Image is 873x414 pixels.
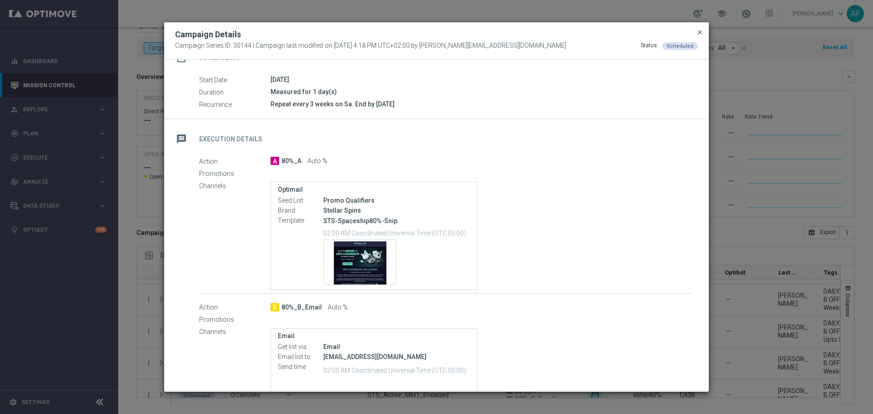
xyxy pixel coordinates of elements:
[271,87,691,96] div: Measured for 1 day(s)
[323,365,470,374] p: 02:00 AM Coordinated Universal Time (UTC 00:00)
[271,303,279,311] span: B
[199,316,271,324] label: Promotions
[696,29,703,36] span: close
[281,157,301,165] span: 80%_A
[278,217,323,225] label: Template
[323,206,470,215] div: Stellar Spins
[199,170,271,178] label: Promotions
[199,157,271,165] label: Action
[278,186,470,194] label: Optimail
[278,207,323,215] label: Brand
[199,100,271,109] label: Recurrence
[278,332,470,340] label: Email
[278,197,323,205] label: Seed List
[278,363,323,371] label: Send time
[278,343,323,351] label: Get list via
[323,342,470,351] div: Email
[323,228,470,237] p: 02:00 AM Coordinated Universal Time (UTC 00:00)
[307,157,327,165] span: Auto %
[199,76,271,84] label: Start Date
[278,353,323,361] label: Email list to
[641,42,658,50] div: Status:
[175,42,566,50] span: Campaign Series ID: 30144 | Campaign last modified on [DATE] 4:18 PM UTC+02:00 by [PERSON_NAME][E...
[175,29,241,40] h2: Campaign Details
[199,88,271,96] label: Duration
[281,304,322,312] span: 80%_B_Email
[271,75,691,84] div: [DATE]
[173,131,190,147] i: message
[199,182,271,190] label: Channels
[323,196,470,205] div: Promo Qualifiers
[328,304,348,312] span: Auto %
[667,43,693,49] span: Scheduled
[662,42,698,49] colored-tag: Scheduled
[323,352,470,361] div: [EMAIL_ADDRESS][DOMAIN_NAME]
[199,135,262,144] h2: Execution Details
[271,100,691,109] div: Repeat every 3 weeks on Sa. End by [DATE]
[199,328,271,336] label: Channels
[323,217,470,225] p: STS-Spaceship80%-Snip
[199,304,271,312] label: Action
[271,157,279,165] span: A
